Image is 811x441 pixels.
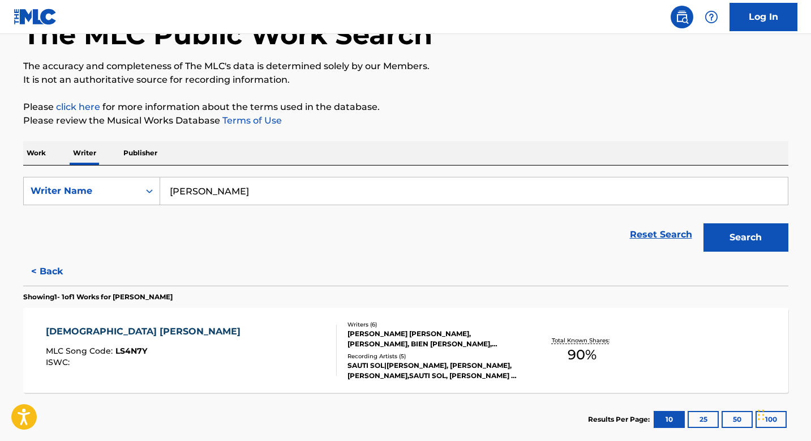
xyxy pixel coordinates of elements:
[347,329,518,349] div: [PERSON_NAME] [PERSON_NAME], [PERSON_NAME], BIEN [PERSON_NAME], [PERSON_NAME], [PERSON_NAME] [PER...
[675,10,689,24] img: search
[23,60,788,73] p: The accuracy and completeness of The MLC's data is determined solely by our Members.
[23,114,788,128] p: Please review the Musical Works Database
[624,222,698,247] a: Reset Search
[46,346,115,356] span: MLC Song Code :
[700,6,723,28] div: Help
[23,292,173,302] p: Showing 1 - 1 of 1 Works for [PERSON_NAME]
[23,177,788,257] form: Search Form
[23,73,788,87] p: It is not an authoritative source for recording information.
[56,101,100,112] a: click here
[23,100,788,114] p: Please for more information about the terms used in the database.
[654,411,685,428] button: 10
[115,346,147,356] span: LS4N7Y
[14,9,57,25] img: MLC Logo
[347,352,518,361] div: Recording Artists ( 5 )
[46,357,72,367] span: ISWC :
[220,115,282,126] a: Terms of Use
[347,320,518,329] div: Writers ( 6 )
[568,345,597,365] span: 90 %
[23,141,49,165] p: Work
[120,141,161,165] p: Publisher
[730,3,797,31] a: Log In
[552,336,612,345] p: Total Known Shares:
[588,414,653,425] p: Results Per Page:
[758,398,765,432] div: Drag
[671,6,693,28] a: Public Search
[23,18,432,52] h1: The MLC Public Work Search
[347,361,518,381] div: SAUTI SOL|[PERSON_NAME], [PERSON_NAME], [PERSON_NAME],SAUTI SOL, [PERSON_NAME] & SAUTI SOL, SAUTI...
[705,10,718,24] img: help
[722,411,753,428] button: 50
[70,141,100,165] p: Writer
[23,257,91,286] button: < Back
[688,411,719,428] button: 25
[23,308,788,393] a: [DEMOGRAPHIC_DATA] [PERSON_NAME]MLC Song Code:LS4N7YISWC:Writers (6)[PERSON_NAME] [PERSON_NAME], ...
[754,387,811,441] iframe: Chat Widget
[31,184,132,198] div: Writer Name
[703,223,788,252] button: Search
[46,325,246,338] div: [DEMOGRAPHIC_DATA] [PERSON_NAME]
